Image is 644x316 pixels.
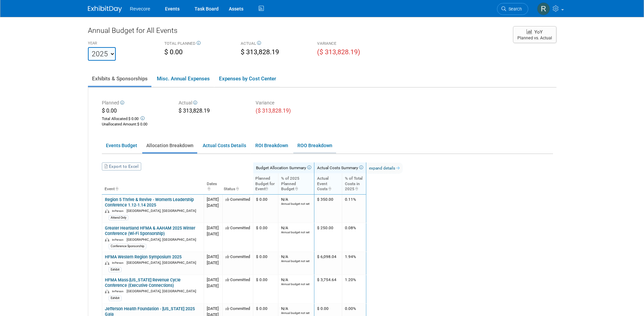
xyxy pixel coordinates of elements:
div: TOTAL PLANNED [164,41,231,47]
img: ExhibitDay [88,6,122,13]
div: Attend Only [109,215,128,220]
a: Region 5 Thrive & Revive - Women's Leadership Conference 1.12-1.14 2025 [105,197,194,208]
span: [DATE] [207,232,219,236]
td: $ 0.00 [253,252,278,275]
td: $ 6,098.04 [314,252,342,275]
td: Committed [222,223,253,252]
td: $ 350.00 [314,194,342,223]
span: [DATE] [207,197,220,202]
a: Expenses by Cost Center [215,72,280,86]
td: Committed [222,252,253,275]
th: Planned Budget for Event : activate to sort column ascending [253,173,278,194]
span: $ 0.00 [102,107,117,114]
div: ACTUAL [241,41,307,47]
span: Revecore [130,6,150,12]
span: N/A [281,306,288,311]
div: $ 313,828.19 [179,107,245,116]
span: - [219,225,220,230]
div: Annual budget not set [281,282,311,286]
th: Event : activate to sort column ascending [102,173,204,194]
span: ($ 313,828.19) [256,107,291,114]
th: : activate to sort column ascending [366,173,403,194]
span: YoY [534,29,542,35]
a: Actual Costs Details [199,139,250,152]
span: [DATE] [207,306,220,311]
div: Actual [179,99,245,107]
span: [DATE] [207,225,220,230]
span: [DATE] [207,260,219,265]
th: % of 2025PlannedBudget: activate to sort column ascending [278,173,314,194]
span: [DATE] [207,203,219,208]
div: Exhibit [109,296,122,301]
div: Annual Budget for All Events [88,25,506,39]
a: Misc. Annual Expenses [153,72,214,86]
span: In-Person [112,238,126,241]
span: - [219,197,220,202]
span: 0.11% [345,197,356,202]
a: Export to Excel [102,162,141,171]
span: $ 0.00 [128,117,139,121]
img: In-Person Event [105,290,109,293]
td: $ 0.00 [253,275,278,304]
a: HFMA Western Region Symposium 2025 [105,254,182,259]
td: Committed [222,275,253,304]
span: - [219,254,220,259]
span: 0.00% [345,306,356,311]
span: N/A [281,225,288,230]
div: Conference Sponsorship [109,244,146,249]
img: Rachael Sires [537,2,550,15]
td: $ 0.00 [253,194,278,223]
td: $ 0.00 [253,223,278,252]
span: In-Person [112,290,126,293]
span: [GEOGRAPHIC_DATA], [GEOGRAPHIC_DATA] [127,238,196,241]
span: 1.94% [345,254,356,259]
th: % of TotalCosts in2025: activate to sort column ascending [342,173,366,194]
th: Status : activate to sort column ascending [222,173,253,194]
a: expand details [366,163,403,174]
td: Committed [222,194,253,223]
span: [DATE] [207,277,220,282]
div: Variance [256,99,323,107]
span: [DATE] [207,254,220,259]
span: In-Person [112,209,126,213]
span: Unallocated Amount [102,122,136,126]
a: Exhibits & Sponsorships [88,72,151,86]
span: ($ 313,828.19) [317,48,360,56]
a: Search [497,3,528,15]
div: Annual budget not set [281,311,311,315]
span: N/A [281,254,288,259]
img: In-Person Event [105,238,109,241]
div: Annual budget not set [281,259,311,263]
div: Planned [102,99,169,107]
span: N/A [281,197,288,202]
span: 0.08% [345,225,356,230]
span: [GEOGRAPHIC_DATA], [GEOGRAPHIC_DATA] [127,261,196,264]
div: Exhibit [109,267,122,272]
span: $ 0.00 [164,48,183,56]
span: - [219,306,220,311]
span: 1.20% [345,277,356,282]
a: HFMA Mass-[US_STATE] Revenue Cycle Conference (Executive Connections) [105,277,181,288]
img: In-Person Event [105,209,109,213]
div: Total Allocated: [102,115,169,122]
div: Annual budget not set [281,202,311,206]
th: Budget Allocation Summary [253,162,314,173]
a: Allocation Breakdown [142,139,197,152]
span: Search [506,6,522,12]
div: VARIANCE [317,41,383,47]
div: : [102,122,169,127]
span: - [219,277,220,282]
button: YoY Planned vs. Actual [513,26,556,43]
span: In-Person [112,261,126,264]
th: Dates : activate to sort column ascending [204,173,222,194]
span: [GEOGRAPHIC_DATA], [GEOGRAPHIC_DATA] [127,289,196,293]
span: $ 0.00 [137,122,147,126]
span: [DATE] [207,283,219,288]
span: N/A [281,277,288,282]
th: Actual Costs Summary [314,162,366,173]
a: ROI Breakdown [251,139,292,152]
a: Greater Heartland HFMA & AAHAM 2025 Winter Conference (Wi-Fi Sponsorship) [105,225,195,236]
td: $ 250.00 [314,223,342,252]
a: Events Budget [102,139,141,152]
a: ROO Breakdown [293,139,336,152]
